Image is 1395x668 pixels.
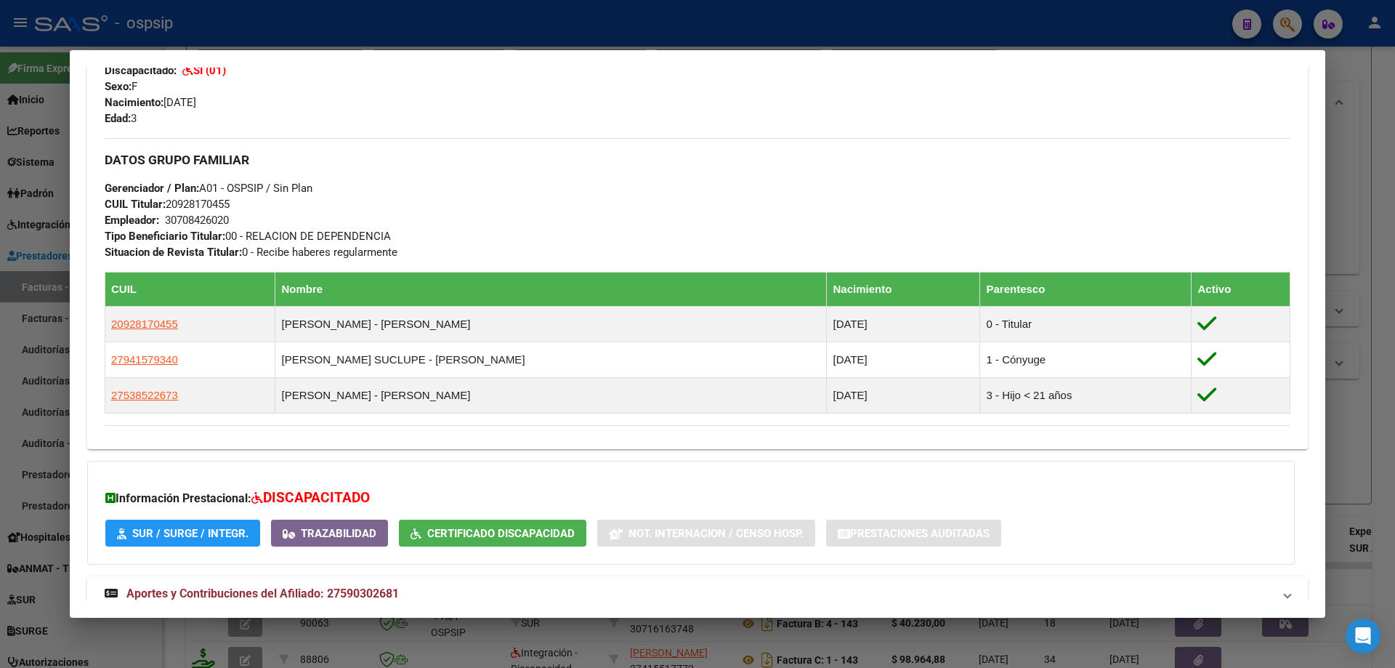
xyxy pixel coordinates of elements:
[111,353,178,366] span: 27941579340
[126,587,399,600] span: Aportes y Contribuciones del Afiliado: 27590302681
[263,489,370,506] span: DISCAPACITADO
[105,96,163,109] strong: Nacimiento:
[105,152,1290,168] h3: DATOS GRUPO FAMILIAR
[105,182,312,195] span: A01 - OSPSIP / Sin Plan
[1346,619,1380,653] div: Open Intercom Messenger
[105,112,137,125] span: 3
[427,527,575,540] span: Certificado Discapacidad
[827,307,980,342] td: [DATE]
[165,212,229,228] div: 30708426020
[105,246,397,259] span: 0 - Recibe haberes regularmente
[105,80,137,93] span: F
[850,527,990,540] span: Prestaciones Auditadas
[1192,273,1290,307] th: Activo
[399,520,586,547] button: Certificado Discapacidad
[105,488,1277,509] h3: Información Prestacional:
[597,520,815,547] button: Not. Internacion / Censo Hosp.
[826,520,1001,547] button: Prestaciones Auditadas
[628,527,804,540] span: Not. Internacion / Censo Hosp.
[275,342,827,378] td: [PERSON_NAME] SUCLUPE - [PERSON_NAME]
[105,230,391,243] span: 00 - RELACION DE DEPENDENCIA
[87,576,1308,611] mat-expansion-panel-header: Aportes y Contribuciones del Afiliado: 27590302681
[105,520,260,547] button: SUR / SURGE / INTEGR.
[827,378,980,414] td: [DATE]
[105,112,131,125] strong: Edad:
[980,378,1192,414] td: 3 - Hijo < 21 años
[105,246,242,259] strong: Situacion de Revista Titular:
[980,342,1192,378] td: 1 - Cónyuge
[105,214,159,227] strong: Empleador:
[275,378,827,414] td: [PERSON_NAME] - [PERSON_NAME]
[301,527,376,540] span: Trazabilidad
[105,80,132,93] strong: Sexo:
[980,273,1192,307] th: Parentesco
[105,96,196,109] span: [DATE]
[105,198,166,211] strong: CUIL Titular:
[275,273,827,307] th: Nombre
[980,307,1192,342] td: 0 - Titular
[105,64,177,77] strong: Discapacitado:
[111,389,178,401] span: 27538522673
[105,230,225,243] strong: Tipo Beneficiario Titular:
[132,527,248,540] span: SUR / SURGE / INTEGR.
[111,318,178,330] span: 20928170455
[827,273,980,307] th: Nacimiento
[275,307,827,342] td: [PERSON_NAME] - [PERSON_NAME]
[105,182,199,195] strong: Gerenciador / Plan:
[193,64,226,77] strong: SI (01)
[827,342,980,378] td: [DATE]
[105,198,230,211] span: 20928170455
[105,273,275,307] th: CUIL
[271,520,388,547] button: Trazabilidad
